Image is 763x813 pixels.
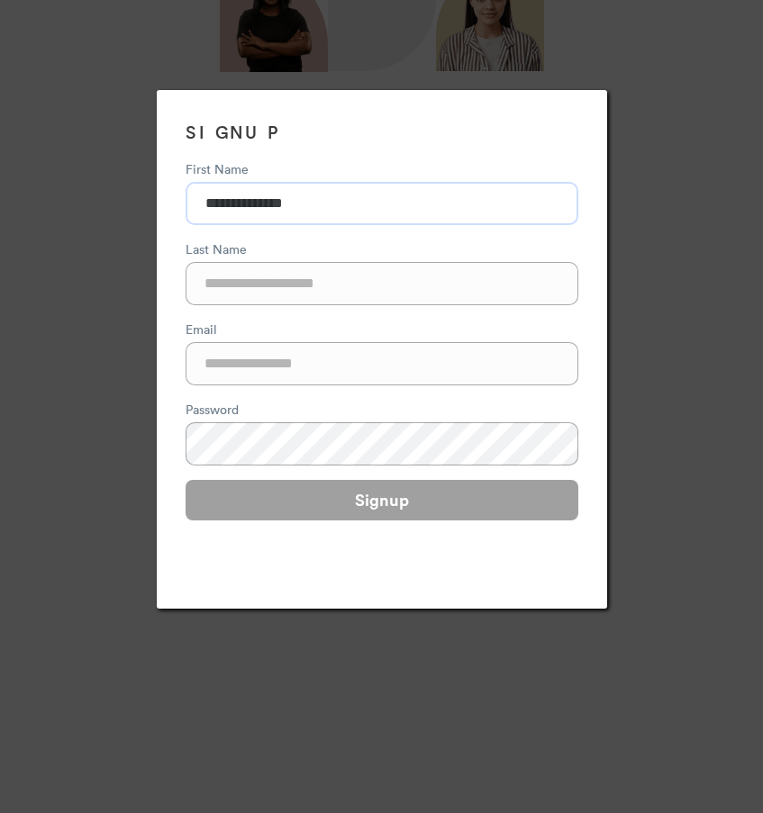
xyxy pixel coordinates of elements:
[186,400,578,419] div: Password
[186,480,578,520] button: Signup
[186,119,578,145] h3: SIGNUP
[186,320,578,339] div: Email
[186,159,578,178] div: First Name
[186,239,578,258] div: Last Name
